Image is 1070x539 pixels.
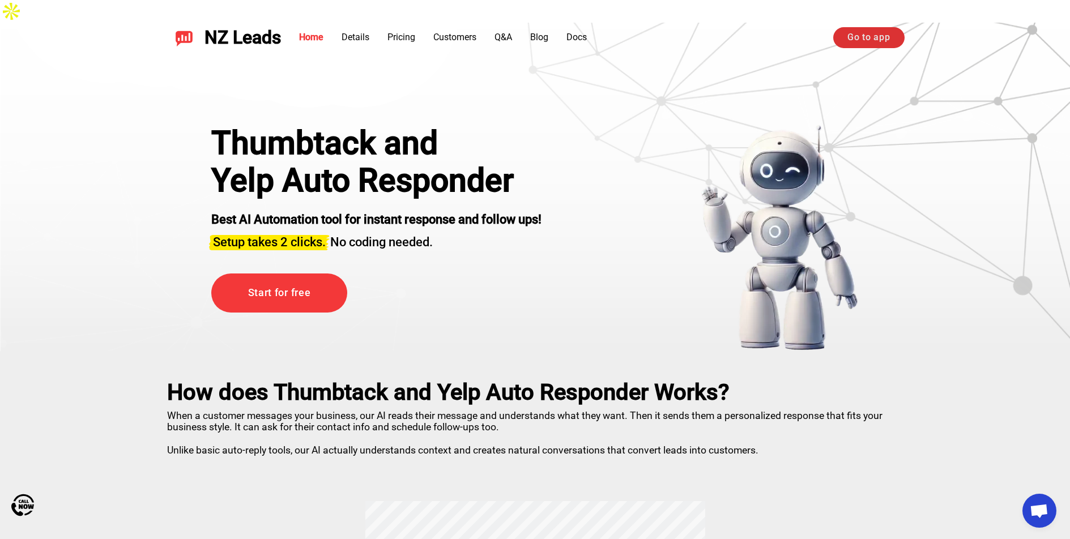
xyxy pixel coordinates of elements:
strong: Best AI Automation tool for instant response and follow ups! [211,212,542,226]
h2: How does Thumbtack and Yelp Auto Responder Works? [167,379,903,405]
a: Pricing [387,32,415,42]
img: yelp bot [701,125,859,351]
h3: No coding needed. [211,228,542,251]
h1: Yelp Auto Responder [211,162,542,199]
a: Home [299,32,323,42]
a: Start for free [211,273,347,313]
a: Docs [566,32,587,42]
p: When a customer messages your business, our AI reads their message and understands what they want... [167,405,903,456]
div: Thumbtack and [211,125,542,162]
a: Customers [433,32,476,42]
span: Setup takes 2 clicks. [213,235,326,249]
a: Blog [530,32,548,42]
a: Q&A [494,32,512,42]
a: Go to app [833,27,904,48]
a: Details [342,32,369,42]
span: NZ Leads [204,27,281,48]
img: Call Now [11,494,34,516]
img: NZ Leads logo [175,28,193,46]
a: Open chat [1022,494,1056,528]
